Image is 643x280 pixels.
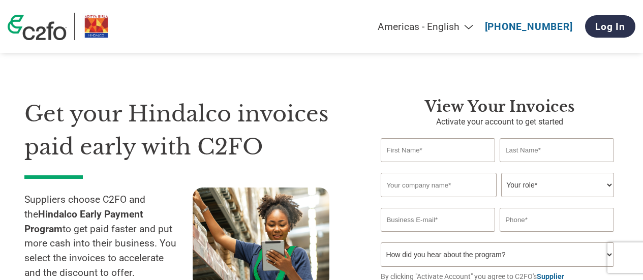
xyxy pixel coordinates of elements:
img: Hindalco [82,13,110,40]
select: Title/Role [501,173,614,197]
a: Log In [585,15,635,38]
div: Inavlid Email Address [381,233,495,238]
p: Activate your account to get started [381,116,619,128]
div: Invalid company name or company name is too long [381,198,614,204]
div: Invalid last name or last name is too long [500,163,614,169]
h1: Get your Hindalco invoices paid early with C2FO [24,98,350,163]
strong: Hindalco Early Payment Program [24,208,143,235]
input: Last Name* [500,138,614,162]
input: Invalid Email format [381,208,495,232]
input: First Name* [381,138,495,162]
div: Inavlid Phone Number [500,233,614,238]
div: Invalid first name or first name is too long [381,163,495,169]
img: c2fo logo [8,15,67,40]
input: Your company name* [381,173,496,197]
a: [PHONE_NUMBER] [485,21,573,33]
input: Phone* [500,208,614,232]
h3: View Your Invoices [381,98,619,116]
